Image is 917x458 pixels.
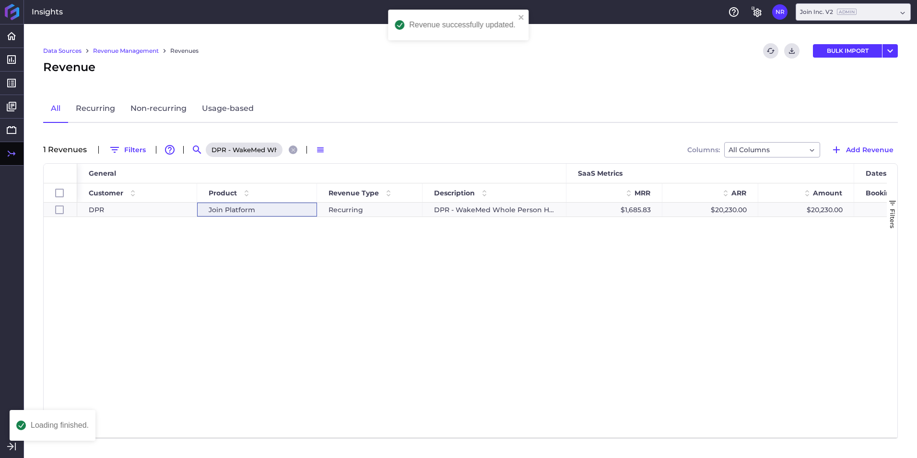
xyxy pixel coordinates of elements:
[329,189,379,197] span: Revenue Type
[866,169,886,178] span: Dates
[89,169,116,178] span: General
[68,95,123,123] a: Recurring
[784,43,799,59] button: Download
[866,189,914,197] span: Booking Date
[882,44,898,58] button: User Menu
[796,3,911,21] div: Dropdown select
[826,142,898,157] button: Add Revenue
[93,47,159,55] a: Revenue Management
[518,13,525,23] button: close
[813,189,842,197] span: Amount
[209,189,237,197] span: Product
[662,203,758,217] div: $20,230.00
[289,145,297,154] button: Close search
[729,144,770,156] span: All Columns
[566,203,662,217] div: $1,685.83
[123,95,194,123] a: Non-recurring
[726,4,741,20] button: Help
[409,21,515,29] div: Revenue successfully updated.
[317,203,423,217] div: Recurring
[89,189,123,197] span: Customer
[209,203,255,217] span: Join Platform
[105,142,150,157] button: Filters
[635,189,650,197] span: MRR
[687,146,720,153] span: Columns:
[189,142,205,157] button: Search by
[578,169,623,178] span: SaaS Metrics
[763,43,778,59] button: Refresh
[749,4,764,20] button: General Settings
[194,95,261,123] a: Usage-based
[813,44,882,58] button: BULK IMPORT
[31,422,89,429] div: Loading finished.
[44,203,77,217] div: Press SPACE to select this row.
[423,203,566,217] div: DPR - WakeMed Whole Person Health Campus
[89,203,104,217] span: DPR
[758,203,854,217] div: $20,230.00
[170,47,199,55] a: Revenues
[43,95,68,123] a: All
[43,146,93,154] div: 1 Revenue s
[724,142,820,157] div: Dropdown select
[43,47,82,55] a: Data Sources
[434,189,475,197] span: Description
[731,189,746,197] span: ARR
[800,8,857,16] div: Join Inc. V2
[846,145,893,155] span: Add Revenue
[837,9,857,15] ins: Admin
[43,59,95,76] span: Revenue
[772,4,788,20] button: User Menu
[889,209,896,229] span: Filters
